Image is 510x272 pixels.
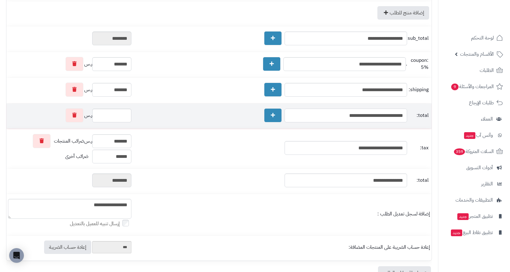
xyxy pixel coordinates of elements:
div: ر.س [8,57,131,71]
span: 359 [454,148,465,155]
a: تطبيق المتجرجديد [442,209,506,224]
a: التقارير [442,177,506,191]
a: لوحة التحكم [442,31,506,45]
a: طلبات الإرجاع [442,95,506,110]
a: الطلبات [442,63,506,78]
label: إرسال تنبيه للعميل بالتعديل [70,220,131,227]
span: الأقسام والمنتجات [460,50,494,58]
a: تطبيق نقاط البيعجديد [442,225,506,240]
span: جديد [464,132,475,139]
span: tax: [409,144,429,151]
span: 9 [451,84,459,90]
span: coupon: 5% [409,57,429,71]
div: ر.س [8,108,131,122]
a: العملاء [442,112,506,126]
a: إعادة حساب الضريبة [44,240,91,254]
a: السلات المتروكة359 [442,144,506,159]
span: total: [409,112,429,119]
span: أدوات التسويق [466,163,493,172]
span: sub_total: [409,35,429,42]
a: أدوات التسويق [442,160,506,175]
a: المراجعات والأسئلة9 [442,79,506,94]
div: . [134,57,430,71]
a: إضافة منتج للطلب [377,6,429,20]
span: المراجعات والأسئلة [451,82,494,91]
span: ضرائب أخرى [65,153,89,160]
span: التقارير [481,180,493,188]
span: ضرائب المنتجات [54,138,84,145]
span: تطبيق المتجر [457,212,493,221]
span: السلات المتروكة [453,147,494,156]
span: تطبيق نقاط البيع [450,228,493,237]
span: العملاء [481,115,493,123]
div: Open Intercom Messenger [9,248,24,263]
span: لوحة التحكم [471,34,494,42]
div: إعادة حساب الضريبة على المنتجات المضافة: [134,244,430,251]
div: إضافة لسجل تعديل الطلب : [134,211,430,218]
span: التطبيقات والخدمات [455,196,493,204]
span: جديد [457,213,469,220]
div: ر.س [8,134,131,148]
span: جديد [451,229,462,236]
span: طلبات الإرجاع [469,99,494,107]
div: ر.س [8,83,131,97]
a: التطبيقات والخدمات [442,193,506,207]
a: وآتس آبجديد [442,128,506,143]
span: الطلبات [480,66,494,75]
input: إرسال تنبيه للعميل بالتعديل [122,220,129,226]
span: وآتس آب [463,131,493,140]
span: total: [409,177,429,184]
span: shipping: [409,86,429,93]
